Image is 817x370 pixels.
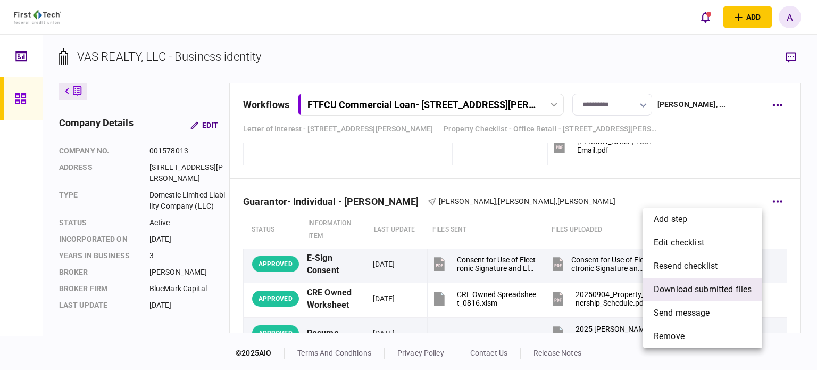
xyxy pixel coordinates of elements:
[654,213,687,226] span: add step
[654,236,704,249] span: edit checklist
[654,260,718,273] span: resend checklist
[654,330,685,343] span: remove
[654,307,710,319] span: send message
[654,283,752,296] span: download submitted files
